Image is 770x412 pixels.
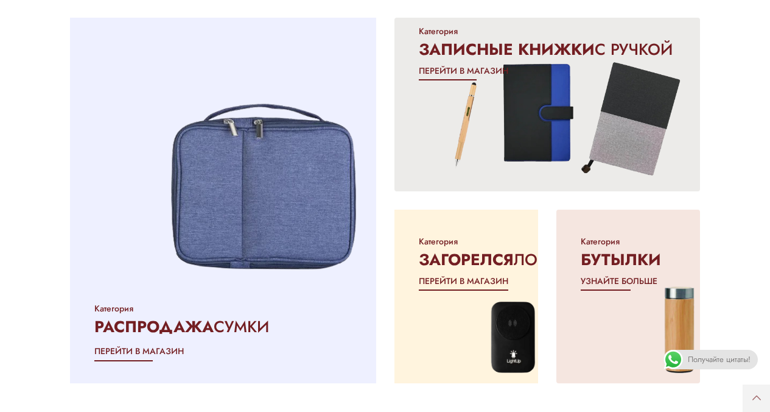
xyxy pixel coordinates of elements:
ya-tr-span: Категория [419,235,458,247]
a: Категория ЗАГОРЕЛСЯЛОГОТИП ПЕРЕЙТИ В МАГАЗИН [394,210,538,383]
ya-tr-span: С РУЧКОЙ [595,38,673,61]
ya-tr-span: УЗНАЙТЕ БОЛЬШЕ [581,275,657,287]
ya-tr-span: ПЕРЕЙТИ В МАГАЗИН [94,345,184,357]
a: Категория РАСПРОДАЖАСУМКИ ПЕРЕЙТИ В МАГАЗИН [70,18,376,383]
a: Категория ЗАПИСНЫЕ КНИЖКИС РУЧКОЙ ПЕРЕЙТИ В МАГАЗИН [394,18,701,191]
ya-tr-span: Категория [581,235,620,247]
ya-tr-span: СУМКИ [214,315,269,338]
a: Категория БУТЫЛКИ УЗНАЙТЕ БОЛЬШЕ [556,210,700,383]
ya-tr-span: БУТЫЛКИ [581,248,661,271]
ya-tr-span: ЗАПИСНЫЕ КНИЖКИ [419,38,595,61]
ya-tr-span: ПЕРЕЙТИ В МАГАЗИН [419,275,508,287]
ya-tr-span: Получайте цитаты! [688,353,751,365]
ya-tr-span: Категория [94,302,133,314]
ya-tr-span: ЛОГОТИП [514,248,588,271]
ya-tr-span: РАСПРОДАЖА [94,315,214,338]
ya-tr-span: ЗАГОРЕЛСЯ [419,248,514,271]
ya-tr-span: Категория [419,25,458,37]
ya-tr-span: ПЕРЕЙТИ В МАГАЗИН [419,65,508,77]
